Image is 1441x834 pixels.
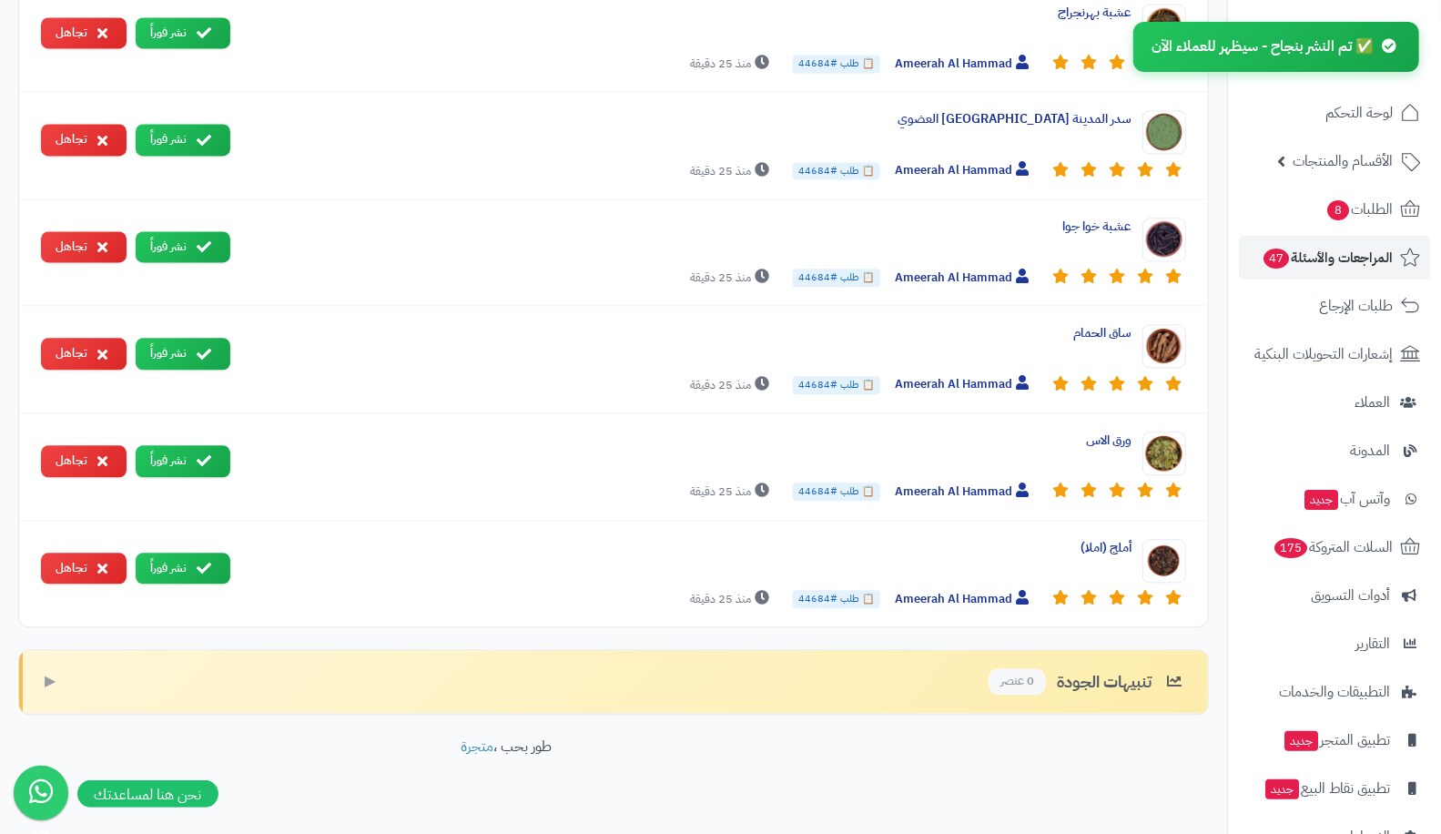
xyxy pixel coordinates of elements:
a: طلبات الإرجاع [1239,284,1430,328]
span: التطبيقات والخدمات [1279,679,1390,705]
button: تجاهل [41,231,127,263]
img: Product [1142,432,1186,475]
span: Ameerah Al Hammad [895,55,1033,74]
span: 📋 طلب #44684 [793,55,880,73]
span: تطبيق المتجر [1283,727,1390,753]
span: المراجعات والأسئلة [1262,245,1393,270]
img: Product [1142,4,1186,47]
div: عشبة خوا جوا [245,218,1131,236]
div: ورق الاس [245,432,1131,450]
span: 📋 طلب #44684 [793,376,880,394]
span: Ameerah Al Hammad [895,161,1033,180]
span: السلات المتروكة [1273,534,1393,560]
span: منذ 25 دقيقة [690,376,774,394]
img: Product [1142,324,1186,368]
a: الطلبات8 [1239,188,1430,231]
button: نشر فوراً [136,553,230,585]
span: Ameerah Al Hammad [895,483,1033,502]
span: منذ 25 دقيقة [690,162,774,180]
button: نشر فوراً [136,231,230,263]
span: 0 عنصر [989,668,1046,695]
span: Ameerah Al Hammad [895,590,1033,609]
button: تجاهل [41,17,127,49]
span: العملاء [1355,390,1390,415]
a: العملاء [1239,381,1430,424]
div: سدر المدينة [GEOGRAPHIC_DATA] العضوي [245,110,1131,128]
a: متجرة [462,736,494,758]
span: منذ 25 دقيقة [690,590,774,608]
button: تجاهل [41,124,127,156]
span: أدوات التسويق [1311,583,1390,608]
button: تجاهل [41,338,127,370]
span: تطبيق نقاط البيع [1263,776,1390,801]
img: Product [1142,218,1186,261]
span: وآتس آب [1303,486,1390,512]
button: تجاهل [41,553,127,585]
span: 📋 طلب #44684 [793,590,880,608]
span: منذ 25 دقيقة [690,55,774,73]
span: 47 [1263,249,1289,269]
span: جديد [1304,490,1338,510]
div: عشبة بهرنجراج [245,4,1131,22]
span: 📋 طلب #44684 [793,269,880,287]
span: ✅ تم النشر بنجاح - سيظهر للعملاء الآن [1152,36,1374,57]
span: الأقسام والمنتجات [1293,148,1393,174]
div: أملج (املا) [245,539,1131,557]
button: نشر فوراً [136,445,230,477]
a: المراجعات والأسئلة47 [1239,236,1430,280]
a: التقارير [1239,622,1430,666]
span: 📋 طلب #44684 [793,162,880,180]
a: لوحة التحكم [1239,91,1430,135]
span: الطلبات [1325,197,1393,222]
span: طلبات الإرجاع [1319,293,1393,319]
a: المدونة [1239,429,1430,473]
button: تجاهل [41,445,127,477]
span: المدونة [1350,438,1390,463]
span: 8 [1327,200,1349,220]
span: منذ 25 دقيقة [690,483,774,501]
div: ساق الحمام [245,324,1131,342]
a: تطبيق نقاط البيعجديد [1239,767,1430,810]
span: جديد [1284,731,1318,751]
span: 175 [1274,538,1307,558]
span: لوحة التحكم [1325,100,1393,126]
span: إشعارات التحويلات البنكية [1254,341,1393,367]
span: 📋 طلب #44684 [793,483,880,501]
img: Product [1142,110,1186,154]
button: نشر فوراً [136,17,230,49]
span: منذ 25 دقيقة [690,269,774,287]
span: Ameerah Al Hammad [895,269,1033,288]
a: وآتس آبجديد [1239,477,1430,521]
span: ▶ [45,671,56,692]
a: تطبيق المتجرجديد [1239,718,1430,762]
button: نشر فوراً [136,338,230,370]
span: جديد [1265,779,1299,799]
img: Product [1142,539,1186,583]
a: التطبيقات والخدمات [1239,670,1430,714]
span: Ameerah Al Hammad [895,375,1033,394]
button: نشر فوراً [136,124,230,156]
a: أدوات التسويق [1239,574,1430,617]
div: تنبيهات الجودة [989,668,1186,695]
a: السلات المتروكة175 [1239,525,1430,569]
span: التقارير [1355,631,1390,656]
a: إشعارات التحويلات البنكية [1239,332,1430,376]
